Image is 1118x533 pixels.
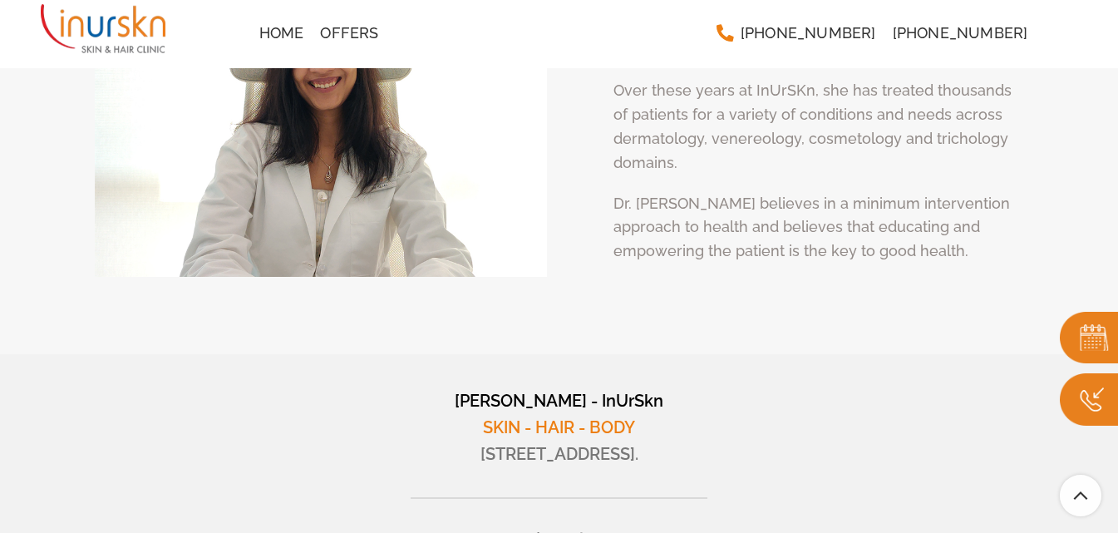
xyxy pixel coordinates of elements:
span: SKIN - HAIR - BODY [483,417,635,437]
span: Offers [320,26,378,41]
a: Scroll To Top [1060,475,1101,516]
p: [PERSON_NAME] - InUrSkn [64,387,1055,441]
p: Dr. [PERSON_NAME] believes in a minimum intervention approach to health and believes that educati... [613,192,1024,264]
a: [PHONE_NUMBER] [884,17,1037,50]
span: [PHONE_NUMBER] [893,26,1028,41]
span: [PHONE_NUMBER] [741,26,876,41]
p: Over these years at InUrSKn, she has treated thousands of patients for a variety of conditions an... [613,79,1024,175]
p: [STREET_ADDRESS]. [64,441,1055,467]
a: [PHONE_NUMBER] [707,17,884,50]
a: Offers [312,17,387,50]
span: Home [259,26,304,41]
a: Home [251,17,313,50]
